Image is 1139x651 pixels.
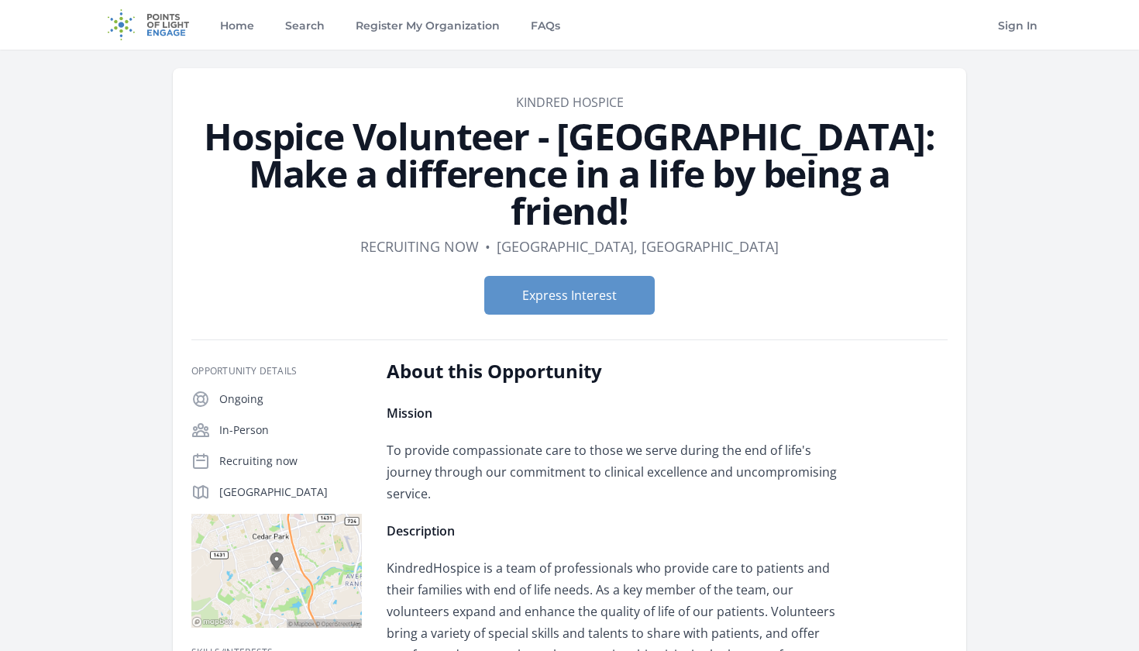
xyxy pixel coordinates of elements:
button: Express Interest [484,276,655,315]
p: In-Person [219,422,362,438]
p: [GEOGRAPHIC_DATA] [219,484,362,500]
img: Map [191,514,362,628]
h3: Opportunity Details [191,365,362,377]
strong: Description [387,522,455,539]
p: To provide compassionate care to those we serve during the end of life's journey through our comm... [387,439,840,505]
dd: Recruiting now [360,236,479,257]
a: Kindred Hospice [516,94,624,111]
dd: [GEOGRAPHIC_DATA], [GEOGRAPHIC_DATA] [497,236,779,257]
strong: Mission [387,405,432,422]
h2: About this Opportunity [387,359,840,384]
div: • [485,236,490,257]
h1: Hospice Volunteer - [GEOGRAPHIC_DATA]: Make a difference in a life by being a friend! [191,118,948,229]
p: Recruiting now [219,453,362,469]
p: Ongoing [219,391,362,407]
